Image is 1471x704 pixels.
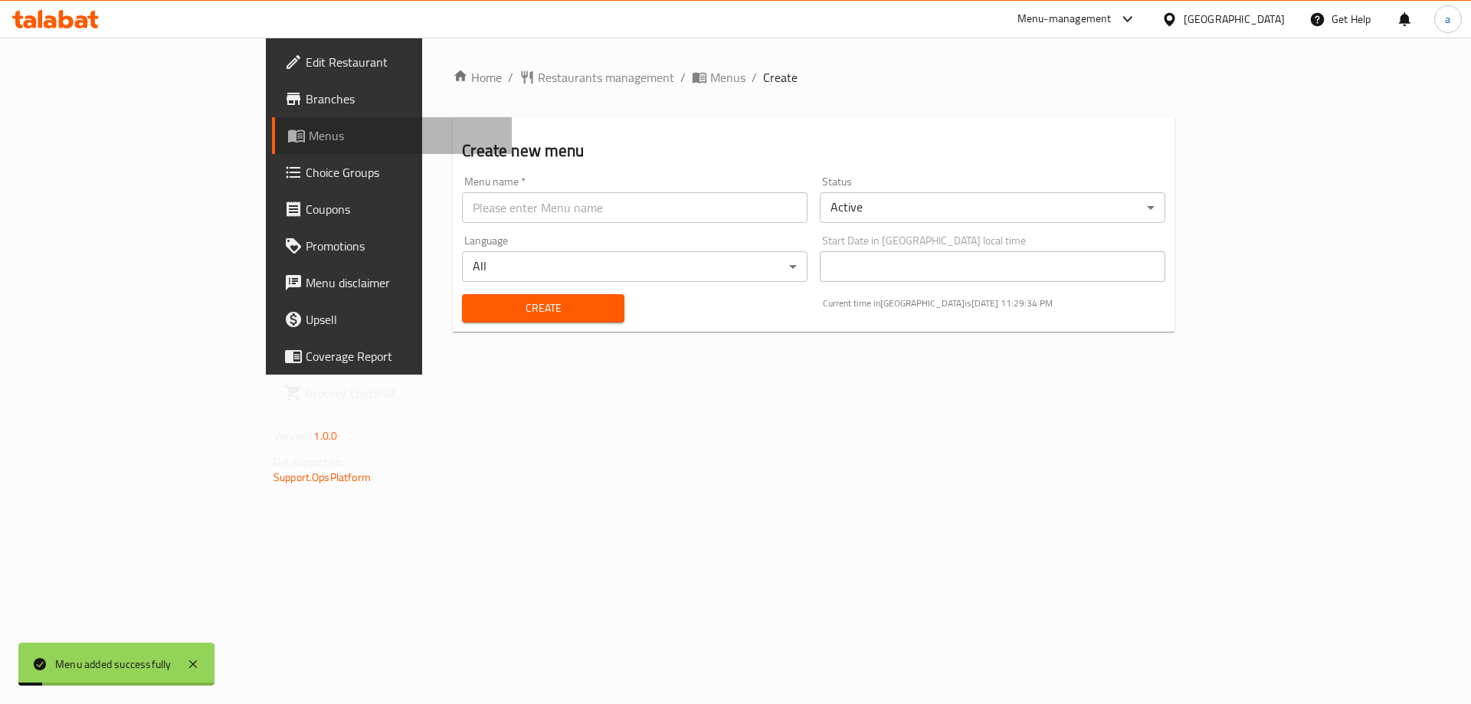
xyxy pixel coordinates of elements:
a: Restaurants management [519,68,674,87]
span: Upsell [306,310,500,329]
a: Menus [692,68,745,87]
span: Create [474,299,611,318]
span: Coverage Report [306,347,500,365]
span: a [1445,11,1450,28]
p: Current time in [GEOGRAPHIC_DATA] is [DATE] 11:29:34 PM [823,296,1165,310]
span: Get support on: [274,452,344,472]
span: 1.0.0 [313,426,337,446]
span: Coupons [306,200,500,218]
div: Menu added successfully [55,656,172,673]
a: Menus [272,117,512,154]
span: Branches [306,90,500,108]
span: Restaurants management [538,68,674,87]
span: Menus [710,68,745,87]
nav: breadcrumb [453,68,1175,87]
div: Menu-management [1017,10,1112,28]
a: Choice Groups [272,154,512,191]
a: Upsell [272,301,512,338]
a: Edit Restaurant [272,44,512,80]
div: [GEOGRAPHIC_DATA] [1184,11,1285,28]
span: Edit Restaurant [306,53,500,71]
span: Choice Groups [306,163,500,182]
a: Branches [272,80,512,117]
h2: Create new menu [462,139,1165,162]
a: Grocery Checklist [272,375,512,411]
span: Version: [274,426,311,446]
input: Please enter Menu name [462,192,808,223]
span: Promotions [306,237,500,255]
li: / [752,68,757,87]
a: Promotions [272,228,512,264]
span: Create [763,68,798,87]
a: Menu disclaimer [272,264,512,301]
div: Active [820,192,1165,223]
div: All [462,251,808,282]
a: Coupons [272,191,512,228]
a: Coverage Report [272,338,512,375]
li: / [680,68,686,87]
span: Menu disclaimer [306,273,500,292]
a: Support.OpsPlatform [274,467,371,487]
span: Menus [309,126,500,145]
span: Grocery Checklist [306,384,500,402]
button: Create [462,294,624,323]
